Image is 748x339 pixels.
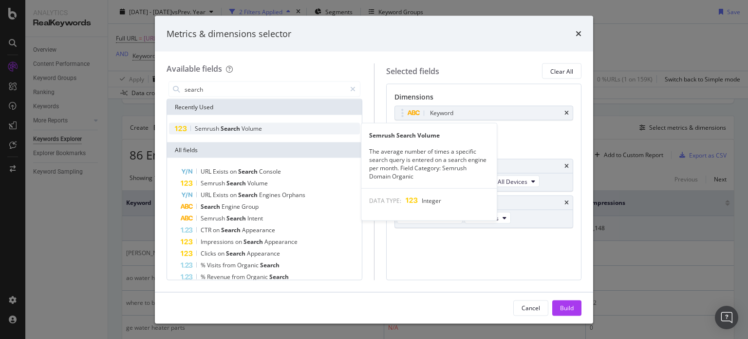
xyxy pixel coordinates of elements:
[167,63,222,74] div: Available fields
[195,124,221,133] span: Semrush
[422,197,441,205] span: Integer
[242,124,262,133] span: Volume
[247,214,263,222] span: Intent
[513,300,548,316] button: Cancel
[564,110,569,116] div: times
[522,303,540,312] div: Cancel
[259,191,282,199] span: Engines
[242,226,275,234] span: Appearance
[226,179,247,187] span: Search
[243,238,264,246] span: Search
[237,261,260,269] span: Organic
[576,27,581,40] div: times
[238,167,259,176] span: Search
[235,238,243,246] span: on
[550,67,573,75] div: Clear All
[167,142,362,158] div: All fields
[361,131,497,139] div: Semrush Search Volume
[430,108,453,118] div: Keyword
[369,197,401,205] span: DATA TYPE:
[564,163,569,169] div: times
[167,100,362,115] div: Recently Used
[221,124,242,133] span: Search
[222,202,242,211] span: Engine
[201,249,218,258] span: Clicks
[167,27,291,40] div: Metrics & dimensions selector
[232,273,246,281] span: from
[386,65,439,77] div: Selected fields
[542,63,581,79] button: Clear All
[221,226,242,234] span: Search
[246,273,269,281] span: Organic
[260,261,280,269] span: Search
[201,238,235,246] span: Impressions
[560,303,574,312] div: Build
[223,261,237,269] span: from
[155,16,593,323] div: modal
[394,92,574,106] div: Dimensions
[498,177,527,185] span: All Devices
[259,167,281,176] span: Console
[207,273,232,281] span: Revenue
[184,82,346,97] input: Search by field name
[201,261,207,269] span: %
[242,202,259,211] span: Group
[247,179,268,187] span: Volume
[201,273,207,281] span: %
[201,214,226,222] span: Semrush
[282,191,305,199] span: Orphans
[201,226,213,234] span: CTR
[361,147,497,180] div: The average number of times a specific search query is entered on a search engine per month. Fiel...
[552,300,581,316] button: Build
[715,306,738,329] div: Open Intercom Messenger
[247,249,280,258] span: Appearance
[493,176,540,187] button: All Devices
[218,249,226,258] span: on
[230,167,238,176] span: on
[238,191,259,199] span: Search
[213,226,221,234] span: on
[226,249,247,258] span: Search
[264,238,298,246] span: Appearance
[213,191,230,199] span: Exists
[213,167,230,176] span: Exists
[201,202,222,211] span: Search
[201,191,213,199] span: URL
[269,273,289,281] span: Search
[201,167,213,176] span: URL
[207,261,223,269] span: Visits
[201,179,226,187] span: Semrush
[226,214,247,222] span: Search
[230,191,238,199] span: on
[564,200,569,206] div: times
[394,106,574,120] div: Keywordtimes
